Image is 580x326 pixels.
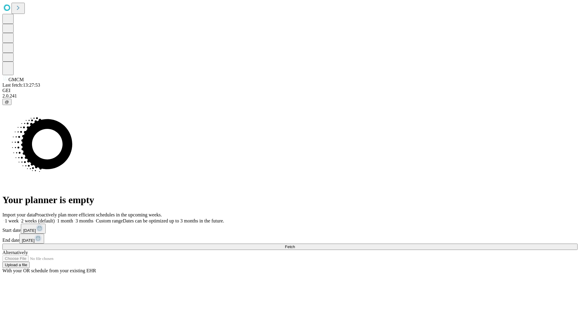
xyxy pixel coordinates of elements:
[2,268,96,273] span: With your OR schedule from your existing EHR
[285,245,295,249] span: Fetch
[19,234,44,244] button: [DATE]
[2,234,578,244] div: End date
[2,88,578,93] div: GEI
[21,224,46,234] button: [DATE]
[2,244,578,250] button: Fetch
[5,100,9,104] span: @
[21,218,55,223] span: 2 weeks (default)
[2,224,578,234] div: Start date
[35,212,162,217] span: Proactively plan more efficient schedules in the upcoming weeks.
[2,194,578,206] h1: Your planner is empty
[57,218,73,223] span: 1 month
[2,99,11,105] button: @
[96,218,123,223] span: Custom range
[2,82,40,88] span: Last fetch: 13:27:53
[23,228,36,233] span: [DATE]
[2,212,35,217] span: Import your data
[2,262,30,268] button: Upload a file
[8,77,24,82] span: GMCM
[123,218,224,223] span: Dates can be optimized up to 3 months in the future.
[2,93,578,99] div: 2.0.241
[5,218,19,223] span: 1 week
[76,218,93,223] span: 3 months
[22,238,34,243] span: [DATE]
[2,250,28,255] span: Alternatively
